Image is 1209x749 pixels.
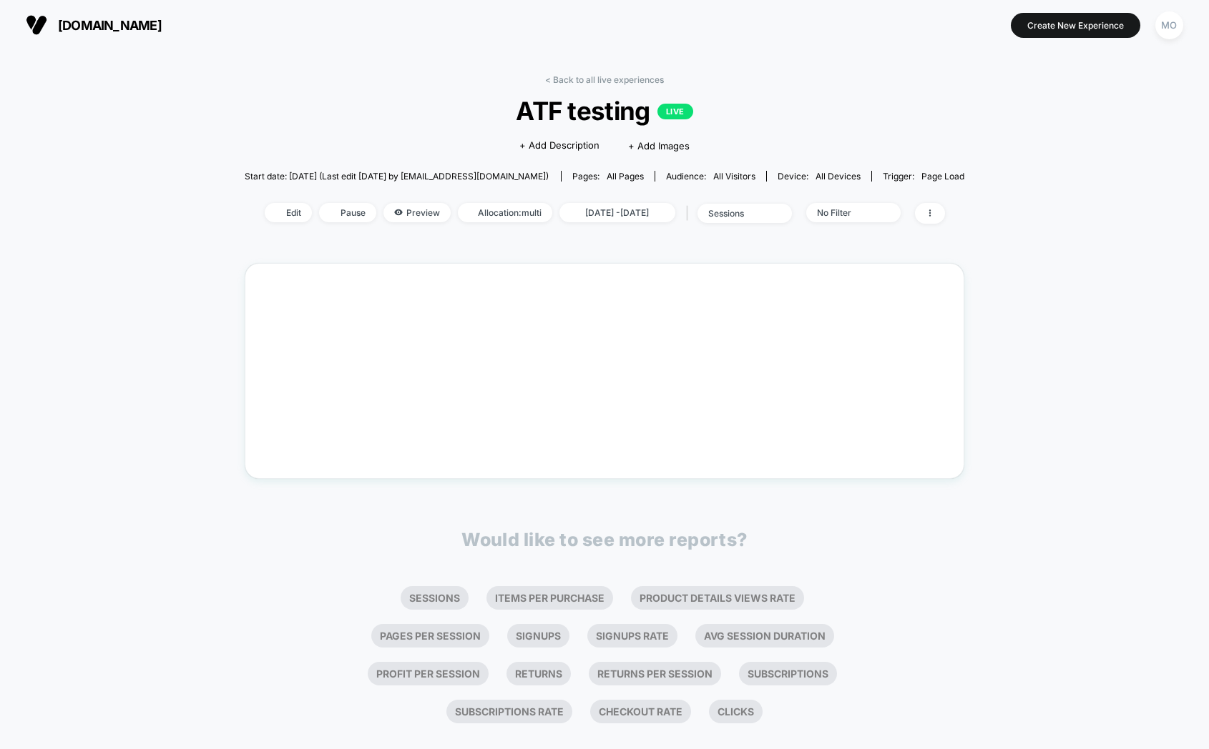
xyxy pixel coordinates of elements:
[507,624,569,648] li: Signups
[816,171,861,182] span: all devices
[26,14,47,36] img: Visually logo
[682,203,697,224] span: |
[921,171,964,182] span: Page Load
[628,140,690,152] span: + Add Images
[817,207,874,218] div: No Filter
[1155,11,1183,39] div: MO
[368,662,489,685] li: Profit Per Session
[21,14,166,36] button: [DOMAIN_NAME]
[587,624,677,648] li: Signups Rate
[657,104,693,119] p: LIVE
[695,624,834,648] li: Avg Session Duration
[713,171,755,182] span: All Visitors
[1151,11,1188,40] button: MO
[401,586,469,610] li: Sessions
[545,74,664,85] a: < Back to all live experiences
[506,662,571,685] li: Returns
[883,171,964,182] div: Trigger:
[559,203,675,222] span: [DATE] - [DATE]
[589,662,721,685] li: Returns Per Session
[245,171,549,182] span: Start date: [DATE] (Last edit [DATE] by [EMAIL_ADDRESS][DOMAIN_NAME])
[1011,13,1140,38] button: Create New Experience
[446,700,572,723] li: Subscriptions Rate
[708,208,765,219] div: sessions
[461,529,748,550] p: Would like to see more reports?
[280,96,929,126] span: ATF testing
[709,700,763,723] li: Clicks
[631,586,804,610] li: Product Details Views Rate
[739,662,837,685] li: Subscriptions
[486,586,613,610] li: Items Per Purchase
[766,171,871,182] span: Device:
[265,203,312,222] span: Edit
[383,203,451,222] span: Preview
[607,171,644,182] span: all pages
[590,700,691,723] li: Checkout Rate
[519,139,599,153] span: + Add Description
[58,18,162,33] span: [DOMAIN_NAME]
[319,203,376,222] span: Pause
[458,203,552,222] span: Allocation: multi
[572,171,644,182] div: Pages:
[371,624,489,648] li: Pages Per Session
[666,171,755,182] div: Audience:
